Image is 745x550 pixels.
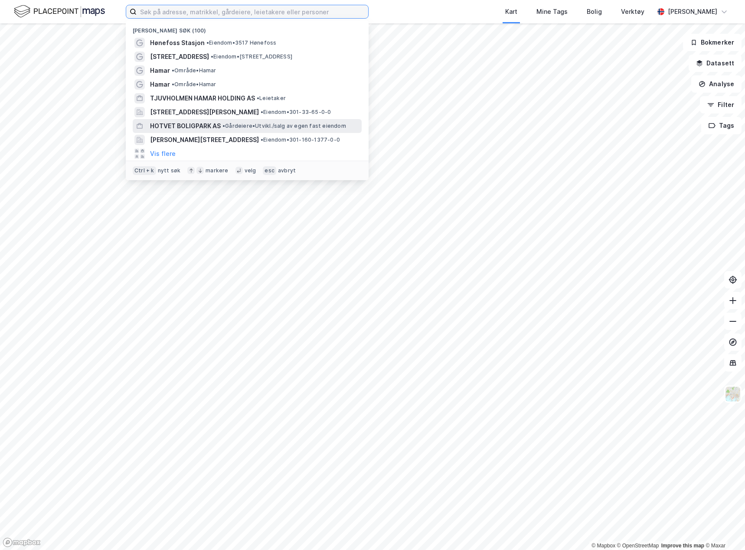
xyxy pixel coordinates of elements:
[150,79,170,90] span: Hamar
[661,543,704,549] a: Improve this map
[536,6,568,17] div: Mine Tags
[150,52,209,62] span: [STREET_ADDRESS]
[172,67,216,74] span: Område • Hamar
[150,149,176,159] button: Vis flere
[206,39,276,46] span: Eiendom • 3517 Hønefoss
[172,67,174,74] span: •
[701,117,742,134] button: Tags
[278,167,296,174] div: avbryt
[245,167,256,174] div: velg
[137,5,368,18] input: Søk på adresse, matrikkel, gårdeiere, leietakere eller personer
[172,81,174,87] span: •
[172,81,216,88] span: Område • Hamar
[702,508,745,550] iframe: Chat Widget
[211,53,213,60] span: •
[725,386,741,402] img: Z
[702,508,745,550] div: Kontrollprogram for chat
[505,6,517,17] div: Kart
[150,135,259,145] span: [PERSON_NAME][STREET_ADDRESS]
[261,109,263,115] span: •
[261,136,340,143] span: Eiendom • 301-160-1377-0-0
[222,123,346,129] span: Gårdeiere • Utvikl./salg av egen fast eiendom
[3,537,41,547] a: Mapbox homepage
[222,123,225,129] span: •
[617,543,659,549] a: OpenStreetMap
[126,20,369,36] div: [PERSON_NAME] søk (100)
[257,95,259,101] span: •
[591,543,615,549] a: Mapbox
[263,166,276,175] div: esc
[587,6,602,17] div: Bolig
[133,166,156,175] div: Ctrl + k
[150,38,205,48] span: Hønefoss Stasjon
[150,121,221,131] span: HOTVET BOLIGPARK AS
[150,107,259,117] span: [STREET_ADDRESS][PERSON_NAME]
[206,167,228,174] div: markere
[621,6,644,17] div: Verktøy
[683,34,742,51] button: Bokmerker
[14,4,105,19] img: logo.f888ab2527a4732fd821a326f86c7f29.svg
[257,95,286,102] span: Leietaker
[261,136,263,143] span: •
[150,93,255,104] span: TJUVHOLMEN HAMAR HOLDING AS
[689,55,742,72] button: Datasett
[211,53,292,60] span: Eiendom • [STREET_ADDRESS]
[261,109,331,116] span: Eiendom • 301-33-65-0-0
[150,65,170,76] span: Hamar
[668,6,717,17] div: [PERSON_NAME]
[691,75,742,93] button: Analyse
[206,39,209,46] span: •
[700,96,742,113] button: Filter
[158,167,181,174] div: nytt søk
